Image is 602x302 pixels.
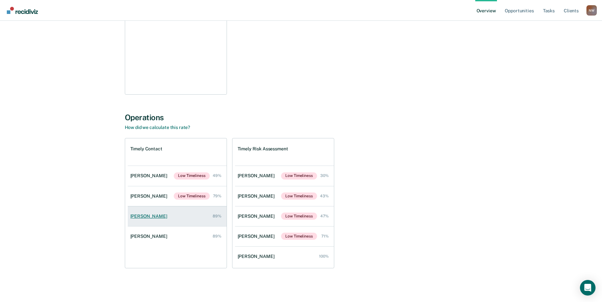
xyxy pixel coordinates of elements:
span: Low Timeliness [174,172,209,180]
div: [PERSON_NAME] [238,254,277,259]
span: Low Timeliness [174,192,209,200]
div: N W [586,5,597,16]
a: [PERSON_NAME] 100% [235,247,334,266]
button: Profile dropdown button [586,5,597,16]
div: [PERSON_NAME] [238,193,277,199]
div: [PERSON_NAME] [238,173,277,179]
h1: Timely Contact [130,146,162,152]
div: 79% [213,194,221,198]
span: Low Timeliness [281,172,317,180]
div: 89% [213,234,221,238]
div: [PERSON_NAME] [130,193,170,199]
a: [PERSON_NAME]Low Timeliness 79% [128,186,227,206]
div: Operations [125,113,478,122]
div: 100% [319,254,329,259]
a: [PERSON_NAME]Low Timeliness 71% [235,226,334,246]
div: 71% [321,234,329,238]
div: 43% [320,194,329,198]
span: Low Timeliness [281,233,317,240]
div: [PERSON_NAME] [130,214,170,219]
div: 49% [213,173,221,178]
div: [PERSON_NAME] [130,173,170,179]
h1: Timely Risk Assessment [238,146,288,152]
a: [PERSON_NAME]Low Timeliness 43% [235,186,334,206]
a: [PERSON_NAME] 89% [128,207,227,226]
a: [PERSON_NAME]Low Timeliness 49% [128,166,227,186]
div: [PERSON_NAME] [238,234,277,239]
a: How did we calculate this rate? [125,125,190,130]
a: [PERSON_NAME]Low Timeliness 47% [235,206,334,226]
a: [PERSON_NAME]Low Timeliness 30% [235,166,334,186]
div: [PERSON_NAME] [130,234,170,239]
div: 47% [320,214,329,218]
span: Low Timeliness [281,192,317,200]
div: Open Intercom Messenger [580,280,596,296]
div: 30% [320,173,329,178]
div: 89% [213,214,221,218]
div: [PERSON_NAME] [238,214,277,219]
img: Recidiviz [7,7,38,14]
a: [PERSON_NAME] 89% [128,227,227,246]
span: Low Timeliness [281,213,317,220]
